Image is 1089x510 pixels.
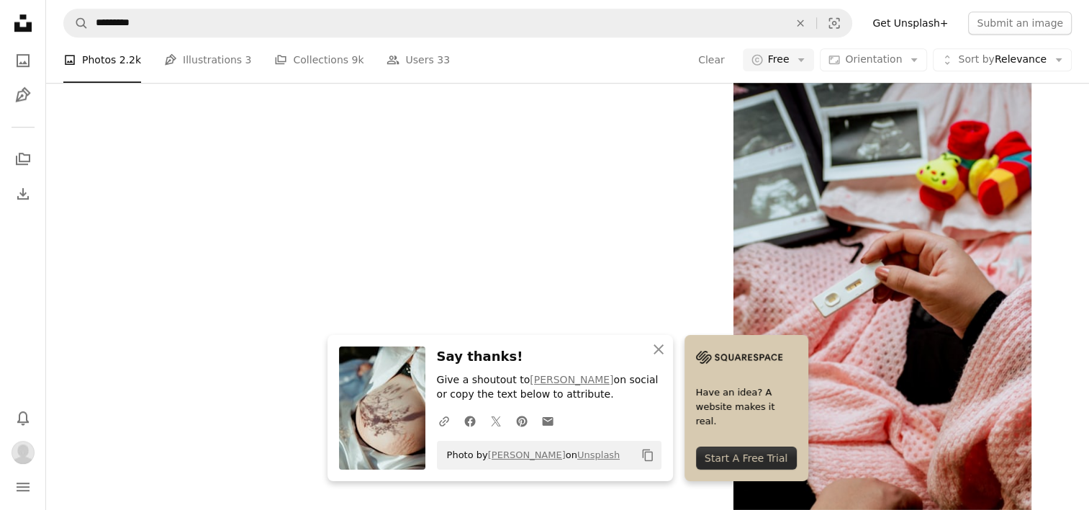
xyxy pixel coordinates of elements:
[488,449,566,460] a: [PERSON_NAME]
[958,53,1047,68] span: Relevance
[696,385,797,429] span: Have an idea? A website makes it real.
[864,12,957,35] a: Get Unsplash+
[845,54,902,66] span: Orientation
[9,473,37,501] button: Menu
[509,406,535,435] a: Share on Pinterest
[164,37,251,84] a: Illustrations 3
[817,9,851,37] button: Visual search
[483,406,509,435] a: Share on Twitter
[9,403,37,432] button: Notifications
[245,53,252,68] span: 3
[9,9,37,40] a: Home — Unsplash
[387,37,450,84] a: Users 33
[9,179,37,208] a: Download History
[437,373,661,402] p: Give a shoutout to on social or copy the text below to attribute.
[63,9,852,37] form: Find visuals sitewide
[933,49,1072,72] button: Sort byRelevance
[9,81,37,109] a: Illustrations
[274,37,363,84] a: Collections 9k
[9,46,37,75] a: Photos
[9,145,37,174] a: Collections
[64,9,89,37] button: Search Unsplash
[820,49,927,72] button: Orientation
[12,441,35,464] img: Avatar of user Nicola Smith
[768,53,790,68] span: Free
[535,406,561,435] a: Share over email
[437,53,450,68] span: 33
[351,53,363,68] span: 9k
[733,279,1031,292] a: a person holding a baby's name tag in their hand
[437,346,661,367] h3: Say thanks!
[968,12,1072,35] button: Submit an image
[530,374,613,385] a: [PERSON_NAME]
[9,438,37,467] button: Profile
[697,49,726,72] button: Clear
[457,406,483,435] a: Share on Facebook
[733,63,1031,510] img: a person holding a baby's name tag in their hand
[696,346,782,368] img: file-1705255347840-230a6ab5bca9image
[743,49,815,72] button: Free
[696,447,797,470] div: Start A Free Trial
[636,443,660,467] button: Copy to clipboard
[958,54,994,66] span: Sort by
[577,449,620,460] a: Unsplash
[785,9,816,37] button: Clear
[684,335,808,481] a: Have an idea? A website makes it real.Start A Free Trial
[440,444,620,467] span: Photo by on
